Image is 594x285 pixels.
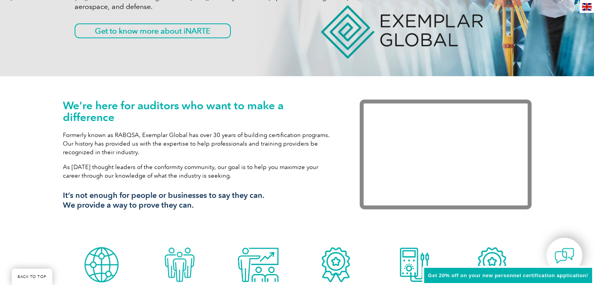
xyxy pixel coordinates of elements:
iframe: Exemplar Global: Working together to make a difference [360,100,532,209]
h1: We’re here for auditors who want to make a difference [63,100,336,123]
span: Get 20% off on your new personnel certification application! [428,273,588,278]
p: As [DATE] thought leaders of the conformity community, our goal is to help you maximize your care... [63,163,336,180]
img: en [582,3,592,11]
img: contact-chat.png [555,246,574,265]
h3: It’s not enough for people or businesses to say they can. We provide a way to prove they can. [63,191,336,210]
p: Formerly known as RABQSA, Exemplar Global has over 30 years of building certification programs. O... [63,131,336,157]
a: Get to know more about iNARTE [75,23,231,38]
a: BACK TO TOP [12,269,52,285]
